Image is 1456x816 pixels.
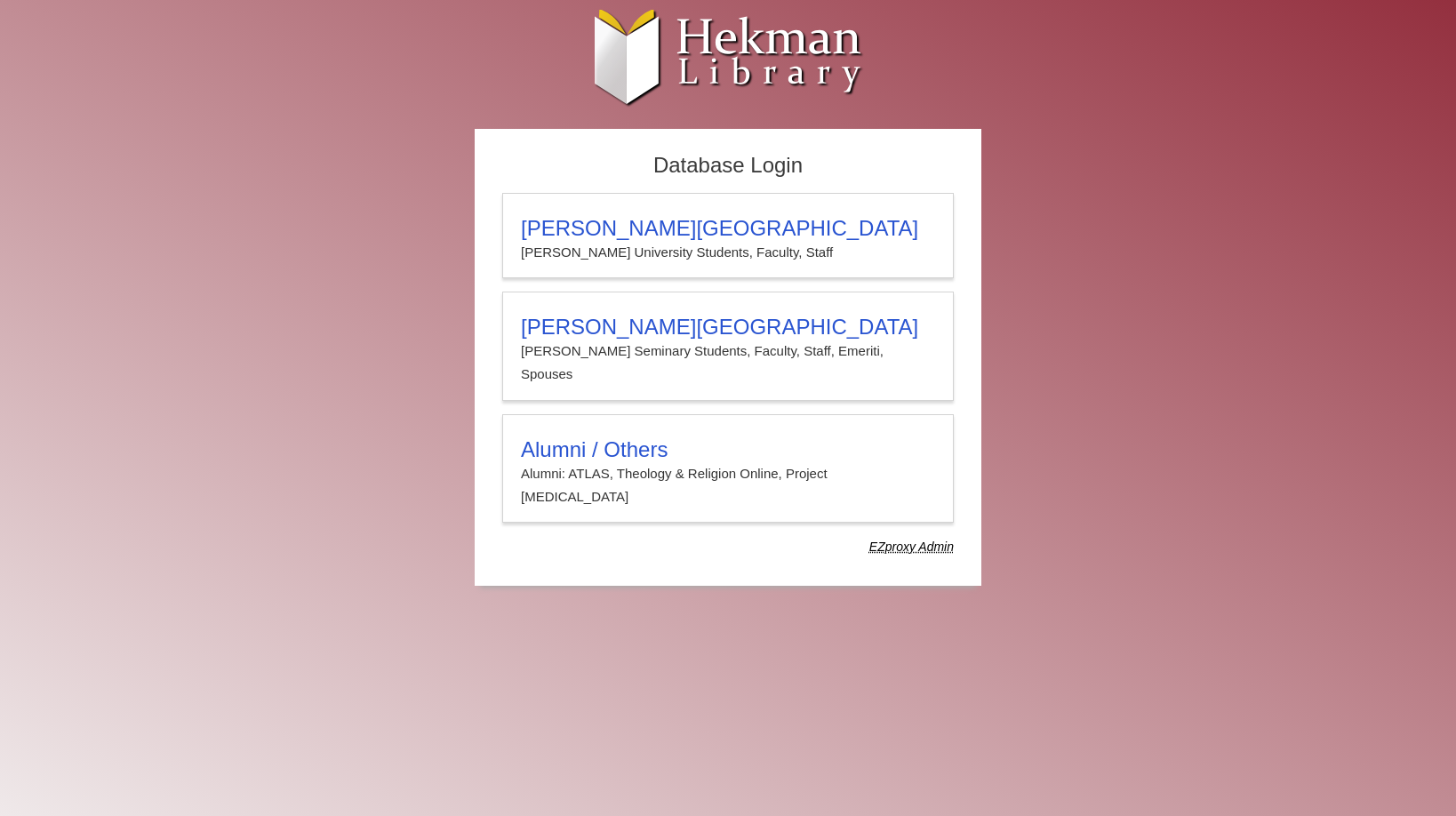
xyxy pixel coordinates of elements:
[521,462,935,509] p: Alumni: ATLAS, Theology & Religion Online, Project [MEDICAL_DATA]
[521,216,935,241] h3: [PERSON_NAME][GEOGRAPHIC_DATA]
[521,241,935,264] p: [PERSON_NAME] University Students, Faculty, Staff
[493,148,963,184] h2: Database Login
[521,340,935,387] p: [PERSON_NAME] Seminary Students, Faculty, Staff, Emeriti, Spouses
[502,292,954,401] a: [PERSON_NAME][GEOGRAPHIC_DATA][PERSON_NAME] Seminary Students, Faculty, Staff, Emeriti, Spouses
[521,437,935,509] summary: Alumni / OthersAlumni: ATLAS, Theology & Religion Online, Project [MEDICAL_DATA]
[521,315,935,340] h3: [PERSON_NAME][GEOGRAPHIC_DATA]
[502,193,954,278] a: [PERSON_NAME][GEOGRAPHIC_DATA][PERSON_NAME] University Students, Faculty, Staff
[869,540,954,554] dfn: Use Alumni login
[521,437,935,462] h3: Alumni / Others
